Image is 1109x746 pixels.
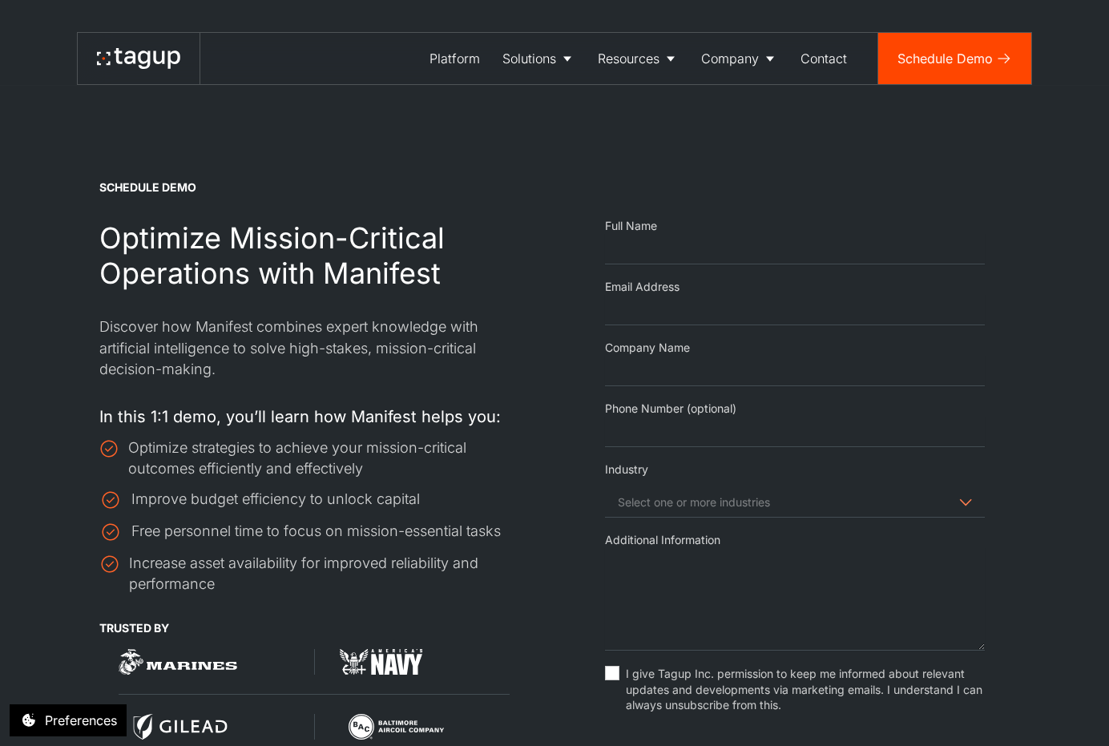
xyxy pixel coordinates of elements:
[878,33,1031,84] a: Schedule Demo
[418,33,491,84] a: Platform
[614,495,623,510] textarea: Search
[587,33,690,84] a: Resources
[618,495,770,510] div: Select one or more industries
[429,49,480,68] div: Platform
[605,340,985,356] div: Company Name
[690,33,789,84] a: Company
[605,279,985,295] div: Email Address
[605,532,985,548] div: Additional Information
[99,179,196,196] div: SCHEDULE demo
[99,405,501,428] p: In this 1:1 demo, you’ll learn how Manifest helps you:
[129,553,529,595] div: Increase asset availability for improved reliability and performance
[131,489,420,510] div: Improve budget efficiency to unlock capital
[99,317,529,379] p: Discover how Manifest combines expert knowledge with artificial intelligence to solve high-stakes...
[897,49,993,68] div: Schedule Demo
[491,33,587,84] a: Solutions
[99,620,169,636] div: TRUSTED BY
[800,49,847,68] div: Contact
[598,49,659,68] div: Resources
[131,521,501,542] div: Free personnel time to focus on mission-essential tasks
[605,401,985,417] div: Phone Number (optional)
[128,438,529,479] div: Optimize strategies to achieve your mission-critical outcomes efficiently and effectively
[502,49,556,68] div: Solutions
[626,666,985,713] span: I give Tagup Inc. permission to keep me informed about relevant updates and developments via mark...
[45,711,117,730] div: Preferences
[789,33,858,84] a: Contact
[605,218,985,234] div: Full Name
[99,221,529,292] h2: Optimize Mission-Critical Operations with Manifest
[605,462,985,478] div: Industry
[701,49,759,68] div: Company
